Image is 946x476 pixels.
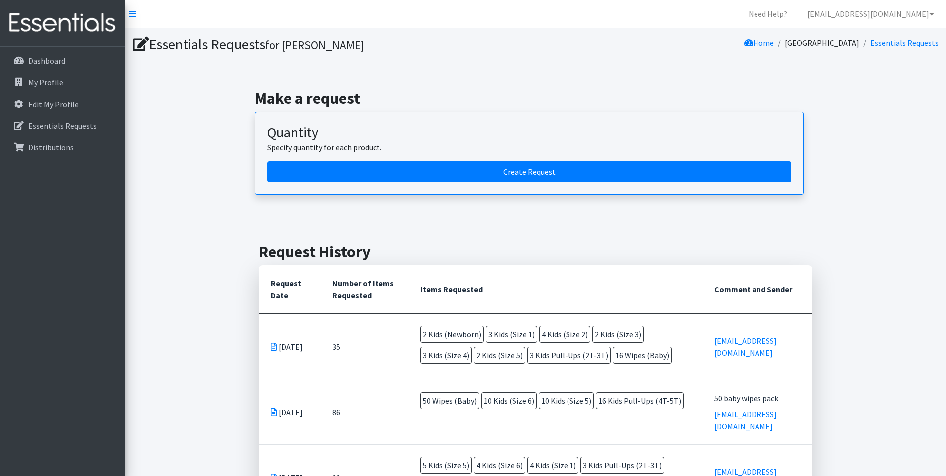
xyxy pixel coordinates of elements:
span: 16 Kids Pull-Ups (4T-5T) [596,392,684,409]
p: Distributions [28,142,74,152]
span: 10 Kids (Size 5) [539,392,594,409]
a: Create a request by quantity [267,161,791,182]
span: 3 Kids Pull-Ups (2T-3T) [580,457,664,474]
h2: Make a request [255,89,816,108]
th: Items Requested [408,265,702,314]
p: Edit My Profile [28,99,79,109]
th: Comment and Sender [702,265,812,314]
span: 4 Kids (Size 1) [527,457,578,474]
span: 3 Kids (Size 1) [486,326,537,343]
a: Edit My Profile [4,94,121,114]
td: [DATE] [259,313,321,380]
a: [GEOGRAPHIC_DATA] [785,38,859,48]
span: 5 Kids (Size 5) [420,457,472,474]
h2: Request History [259,242,812,261]
a: Essentials Requests [870,38,939,48]
p: Dashboard [28,56,65,66]
p: Essentials Requests [28,121,97,131]
span: 10 Kids (Size 6) [481,392,537,409]
h1: Essentials Requests [133,36,532,53]
span: 4 Kids (Size 2) [539,326,590,343]
p: My Profile [28,77,63,87]
td: 35 [320,313,408,380]
a: Need Help? [741,4,795,24]
a: My Profile [4,72,121,92]
small: for [PERSON_NAME] [265,38,364,52]
span: 50 Wipes (Baby) [420,392,479,409]
a: Home [744,38,774,48]
a: [EMAIL_ADDRESS][DOMAIN_NAME] [714,336,777,358]
img: HumanEssentials [4,6,121,40]
td: 86 [320,380,408,444]
td: [DATE] [259,380,321,444]
a: Dashboard [4,51,121,71]
a: [EMAIL_ADDRESS][DOMAIN_NAME] [714,409,777,431]
a: Distributions [4,137,121,157]
a: Essentials Requests [4,116,121,136]
span: 2 Kids (Size 5) [474,347,525,364]
span: 2 Kids (Newborn) [420,326,484,343]
span: 4 Kids (Size 6) [474,457,525,474]
th: Request Date [259,265,321,314]
p: Specify quantity for each product. [267,141,791,153]
span: 3 Kids Pull-Ups (2T-3T) [527,347,611,364]
span: 16 Wipes (Baby) [613,347,672,364]
h3: Quantity [267,124,791,141]
span: 2 Kids (Size 3) [592,326,644,343]
span: 3 Kids (Size 4) [420,347,472,364]
div: 50 baby wipes pack [714,392,800,404]
th: Number of Items Requested [320,265,408,314]
a: [EMAIL_ADDRESS][DOMAIN_NAME] [799,4,942,24]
